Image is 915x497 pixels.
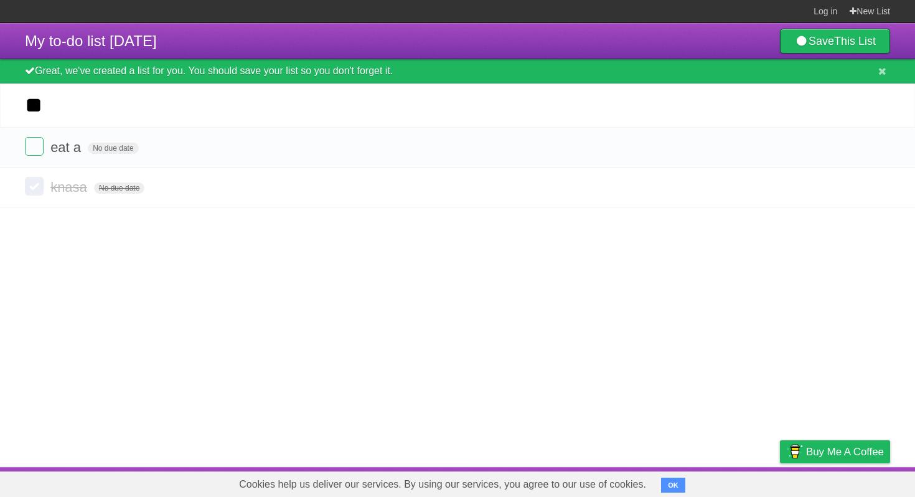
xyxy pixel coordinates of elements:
a: Buy me a coffee [780,440,890,463]
span: eat a [50,140,84,155]
span: No due date [94,182,144,194]
img: Buy me a coffee [786,441,803,462]
span: knasa [50,179,90,195]
a: Developers [655,470,706,494]
label: Done [25,137,44,156]
span: Buy me a coffee [806,441,884,463]
a: Privacy [764,470,796,494]
span: Cookies help us deliver our services. By using our services, you agree to our use of cookies. [227,472,659,497]
a: SaveThis List [780,29,890,54]
a: Suggest a feature [812,470,890,494]
span: My to-do list [DATE] [25,32,157,49]
a: About [614,470,640,494]
span: No due date [88,143,138,154]
label: Done [25,177,44,196]
a: Terms [721,470,749,494]
b: This List [834,35,876,47]
button: OK [661,478,685,493]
